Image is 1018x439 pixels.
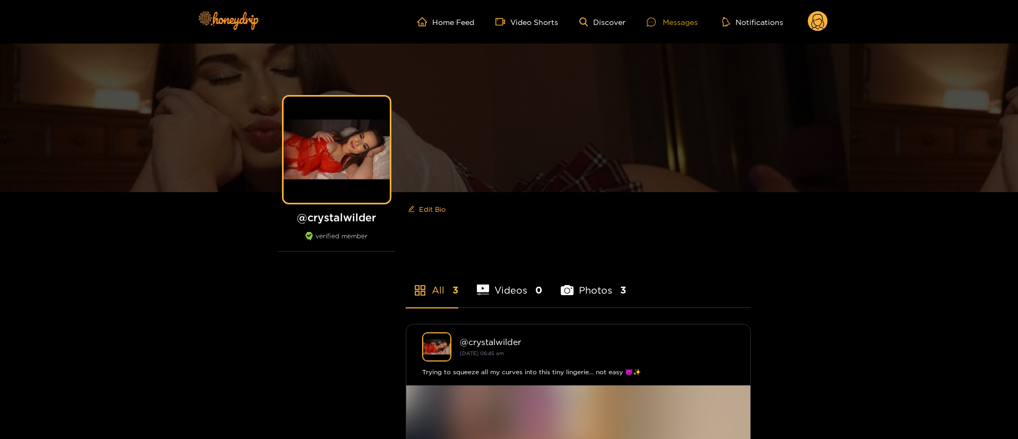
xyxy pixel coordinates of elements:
div: Trying to squeeze all my curves into this tiny lingerie… not easy 😈✨ [422,367,734,377]
span: 3 [620,283,626,297]
a: Home Feed [417,17,474,27]
span: Edit Bio [419,204,446,214]
h1: @ crystalwilder [278,211,395,224]
span: appstore [414,284,426,297]
span: video-camera [495,17,510,27]
img: crystalwilder [422,332,451,361]
div: @ crystalwilder [460,337,734,347]
a: Discover [579,18,626,27]
button: Notifications [719,16,786,27]
div: Messages [647,16,698,28]
li: Videos [477,260,543,307]
div: verified member [278,232,395,252]
span: 0 [535,283,542,297]
span: 3 [452,283,458,297]
span: home [417,17,432,27]
li: All [406,260,458,307]
a: Video Shorts [495,17,558,27]
span: edit [408,205,415,213]
li: Photos [561,260,626,307]
small: [DATE] 06:45 am [460,350,504,356]
button: editEdit Bio [406,201,448,218]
